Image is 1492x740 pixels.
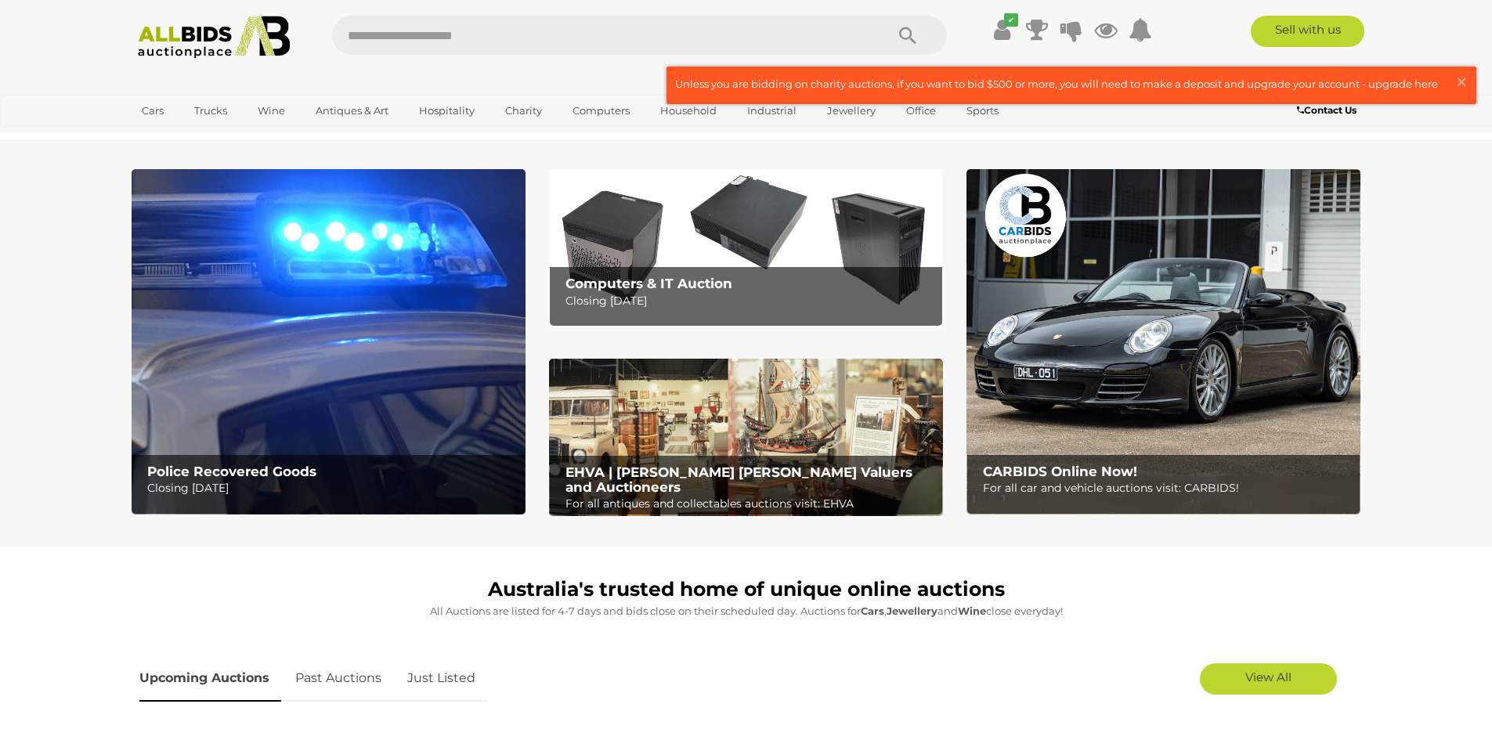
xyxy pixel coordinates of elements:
[565,464,912,495] b: EHVA | [PERSON_NAME] [PERSON_NAME] Valuers and Auctioneers
[247,98,295,124] a: Wine
[139,655,281,702] a: Upcoming Auctions
[817,98,886,124] a: Jewellery
[132,124,263,150] a: [GEOGRAPHIC_DATA]
[147,464,316,479] b: Police Recovered Goods
[132,169,526,514] img: Police Recovered Goods
[549,359,943,517] a: EHVA | Evans Hastings Valuers and Auctioneers EHVA | [PERSON_NAME] [PERSON_NAME] Valuers and Auct...
[565,494,934,514] p: For all antiques and collectables auctions visit: EHVA
[147,478,516,498] p: Closing [DATE]
[396,655,487,702] a: Just Listed
[129,16,299,59] img: Allbids.com.au
[896,98,946,124] a: Office
[966,169,1360,514] img: CARBIDS Online Now!
[1297,102,1360,119] a: Contact Us
[966,169,1360,514] a: CARBIDS Online Now! CARBIDS Online Now! For all car and vehicle auctions visit: CARBIDS!
[958,605,986,617] strong: Wine
[565,276,732,291] b: Computers & IT Auction
[562,98,640,124] a: Computers
[1297,104,1357,116] b: Contact Us
[991,16,1014,44] a: ✔
[549,359,943,517] img: EHVA | Evans Hastings Valuers and Auctioneers
[1004,13,1018,27] i: ✔
[132,98,174,124] a: Cars
[1454,67,1469,97] span: ×
[983,478,1352,498] p: For all car and vehicle auctions visit: CARBIDS!
[1245,670,1292,684] span: View All
[650,98,727,124] a: Household
[495,98,552,124] a: Charity
[132,169,526,514] a: Police Recovered Goods Police Recovered Goods Closing [DATE]
[549,169,943,327] img: Computers & IT Auction
[983,464,1137,479] b: CARBIDS Online Now!
[956,98,1009,124] a: Sports
[869,16,947,55] button: Search
[184,98,237,124] a: Trucks
[409,98,485,124] a: Hospitality
[549,169,943,327] a: Computers & IT Auction Computers & IT Auction Closing [DATE]
[887,605,937,617] strong: Jewellery
[284,655,393,702] a: Past Auctions
[305,98,399,124] a: Antiques & Art
[1200,663,1337,695] a: View All
[139,602,1353,620] p: All Auctions are listed for 4-7 days and bids close on their scheduled day. Auctions for , and cl...
[139,579,1353,601] h1: Australia's trusted home of unique online auctions
[565,291,934,311] p: Closing [DATE]
[737,98,807,124] a: Industrial
[1251,16,1364,47] a: Sell with us
[861,605,884,617] strong: Cars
